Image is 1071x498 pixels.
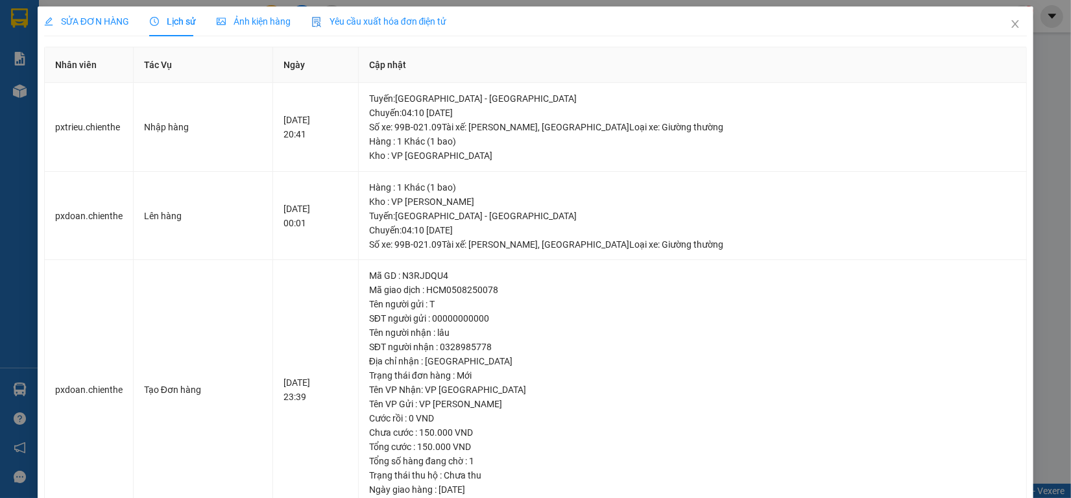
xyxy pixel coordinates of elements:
[369,297,1016,311] div: Tên người gửi : T
[217,17,226,26] span: picture
[369,283,1016,297] div: Mã giao dịch : HCM0508250078
[283,375,348,404] div: [DATE] 23:39
[283,113,348,141] div: [DATE] 20:41
[45,83,134,172] td: pxtrieu.chienthe
[369,134,1016,148] div: Hàng : 1 Khác (1 bao)
[369,411,1016,425] div: Cước rồi : 0 VND
[369,440,1016,454] div: Tổng cước : 150.000 VND
[217,16,291,27] span: Ảnh kiện hàng
[369,268,1016,283] div: Mã GD : N3RJDQU4
[369,482,1016,497] div: Ngày giao hàng : [DATE]
[144,209,263,223] div: Lên hàng
[369,180,1016,195] div: Hàng : 1 Khác (1 bao)
[369,425,1016,440] div: Chưa cước : 150.000 VND
[997,6,1033,43] button: Close
[369,383,1016,397] div: Tên VP Nhận: VP [GEOGRAPHIC_DATA]
[45,172,134,261] td: pxdoan.chienthe
[44,16,129,27] span: SỬA ĐƠN HÀNG
[369,195,1016,209] div: Kho : VP [PERSON_NAME]
[369,91,1016,134] div: Tuyến : [GEOGRAPHIC_DATA] - [GEOGRAPHIC_DATA] Chuyến: 04:10 [DATE] Số xe: 99B-021.09 Tài xế: [PER...
[134,47,274,83] th: Tác Vụ
[369,468,1016,482] div: Trạng thái thu hộ : Chưa thu
[283,202,348,230] div: [DATE] 00:01
[273,47,359,83] th: Ngày
[369,311,1016,326] div: SĐT người gửi : 00000000000
[369,354,1016,368] div: Địa chỉ nhận : [GEOGRAPHIC_DATA]
[144,383,263,397] div: Tạo Đơn hàng
[369,326,1016,340] div: Tên người nhận : lâu
[369,340,1016,354] div: SĐT người nhận : 0328985778
[45,47,134,83] th: Nhân viên
[369,397,1016,411] div: Tên VP Gửi : VP [PERSON_NAME]
[150,17,159,26] span: clock-circle
[311,16,447,27] span: Yêu cầu xuất hóa đơn điện tử
[150,16,196,27] span: Lịch sử
[311,17,322,27] img: icon
[359,47,1027,83] th: Cập nhật
[369,368,1016,383] div: Trạng thái đơn hàng : Mới
[369,148,1016,163] div: Kho : VP [GEOGRAPHIC_DATA]
[1010,19,1020,29] span: close
[369,454,1016,468] div: Tổng số hàng đang chờ : 1
[44,17,53,26] span: edit
[369,209,1016,252] div: Tuyến : [GEOGRAPHIC_DATA] - [GEOGRAPHIC_DATA] Chuyến: 04:10 [DATE] Số xe: 99B-021.09 Tài xế: [PER...
[144,120,263,134] div: Nhập hàng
